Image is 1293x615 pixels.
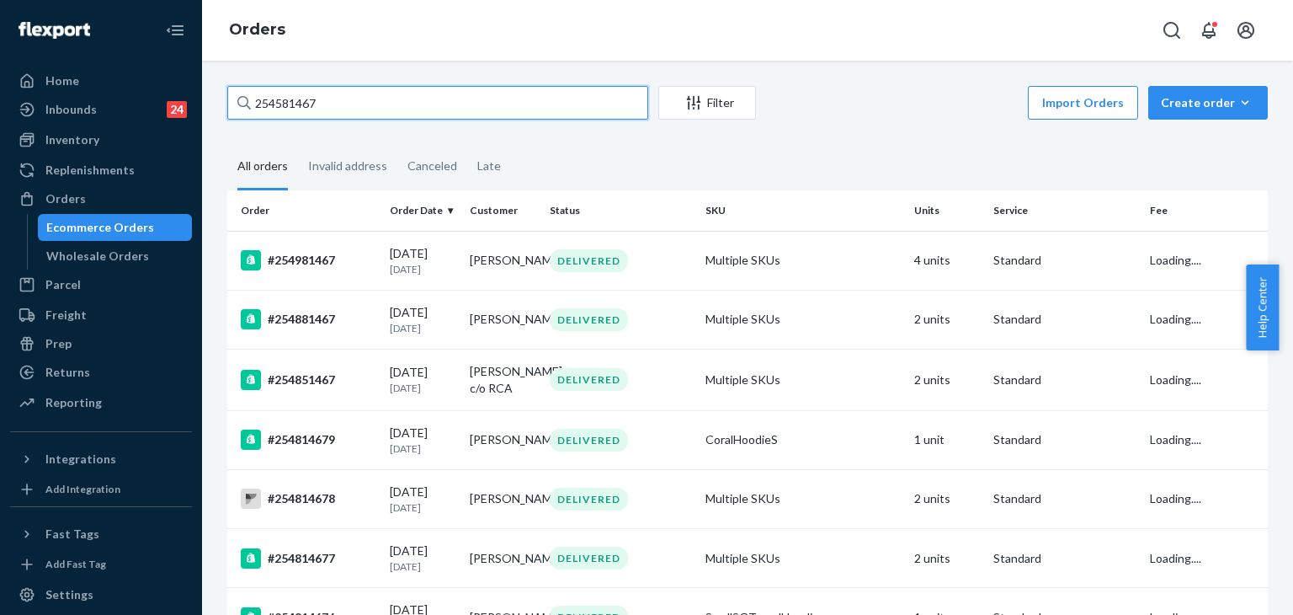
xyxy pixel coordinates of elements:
td: 1 unit [907,410,987,469]
p: Standard [993,252,1136,269]
div: DELIVERED [550,308,628,331]
ol: breadcrumbs [215,6,299,55]
button: Filter [658,86,756,120]
div: [DATE] [390,543,456,574]
a: Prep [10,330,192,357]
div: Replenishments [45,162,135,179]
div: Inventory [45,131,99,148]
p: Standard [993,490,1136,507]
a: Settings [10,581,192,608]
a: Wholesale Orders [38,243,193,270]
input: Search orders [227,86,648,120]
div: Reporting [45,394,102,411]
button: Create order [1148,86,1268,120]
div: Fast Tags [45,526,99,543]
div: Invalid address [308,144,387,188]
div: #254981467 [241,250,376,270]
td: Multiple SKUs [699,231,907,290]
button: Open Search Box [1155,13,1189,47]
td: 2 units [907,349,987,410]
th: Order Date [383,190,463,231]
td: Multiple SKUs [699,469,907,528]
p: [DATE] [390,321,456,335]
button: Integrations [10,446,192,473]
div: #254881467 [241,309,376,329]
div: Freight [45,307,87,324]
div: #254814677 [241,548,376,569]
div: DELIVERED [550,488,628,511]
a: Parcel [10,271,192,298]
p: Standard [993,550,1136,567]
div: #254814679 [241,430,376,450]
td: Loading.... [1143,410,1268,469]
td: [PERSON_NAME] [463,469,543,528]
div: Filter [659,94,755,111]
a: Add Integration [10,479,192,500]
p: [DATE] [390,559,456,574]
span: Support [34,12,94,27]
th: Fee [1143,190,1268,231]
div: #254814678 [241,489,376,509]
a: Inventory [10,126,192,153]
td: Loading.... [1143,469,1268,528]
div: Add Fast Tag [45,557,106,571]
div: DELIVERED [550,429,628,452]
p: Standard [993,372,1136,388]
span: Help Center [1246,265,1279,350]
td: 2 units [907,290,987,349]
div: [DATE] [390,484,456,515]
td: 4 units [907,231,987,290]
a: Ecommerce Orders [38,214,193,241]
td: Multiple SKUs [699,529,907,588]
div: [DATE] [390,425,456,456]
div: [DATE] [390,304,456,335]
div: Inbounds [45,101,97,118]
a: Orders [10,185,192,212]
button: Open notifications [1192,13,1226,47]
div: Wholesale Orders [46,248,149,265]
button: Open account menu [1229,13,1263,47]
div: DELIVERED [550,368,628,391]
td: 2 units [907,469,987,528]
td: 2 units [907,529,987,588]
div: CoralHoodieS [705,431,900,448]
td: Multiple SKUs [699,290,907,349]
th: Units [907,190,987,231]
td: Multiple SKUs [699,349,907,410]
div: Late [477,144,501,188]
td: Loading.... [1143,231,1268,290]
div: Orders [45,190,86,207]
td: Loading.... [1143,290,1268,349]
div: Customer [470,203,536,217]
p: Standard [993,431,1136,448]
button: Import Orders [1028,86,1138,120]
a: Replenishments [10,157,192,184]
td: Loading.... [1143,529,1268,588]
button: Fast Tags [10,521,192,548]
div: Integrations [45,451,116,468]
a: Reporting [10,389,192,416]
div: 24 [167,101,187,118]
div: Parcel [45,276,81,293]
td: [PERSON_NAME] [463,529,543,588]
div: DELIVERED [550,249,628,272]
th: Order [227,190,383,231]
div: Canceled [407,144,457,188]
button: Close Navigation [158,13,192,47]
div: Ecommerce Orders [46,219,154,236]
a: Returns [10,359,192,386]
th: Status [543,190,699,231]
td: [PERSON_NAME] [463,231,543,290]
p: [DATE] [390,500,456,515]
td: [PERSON_NAME] [463,290,543,349]
a: Orders [229,20,285,39]
th: Service [987,190,1142,231]
td: Loading.... [1143,349,1268,410]
td: [PERSON_NAME] c/o RCA [463,349,543,410]
div: Returns [45,364,90,381]
a: Freight [10,302,192,329]
div: Settings [45,586,93,603]
div: All orders [237,144,288,190]
td: [PERSON_NAME] [463,410,543,469]
div: [DATE] [390,364,456,395]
